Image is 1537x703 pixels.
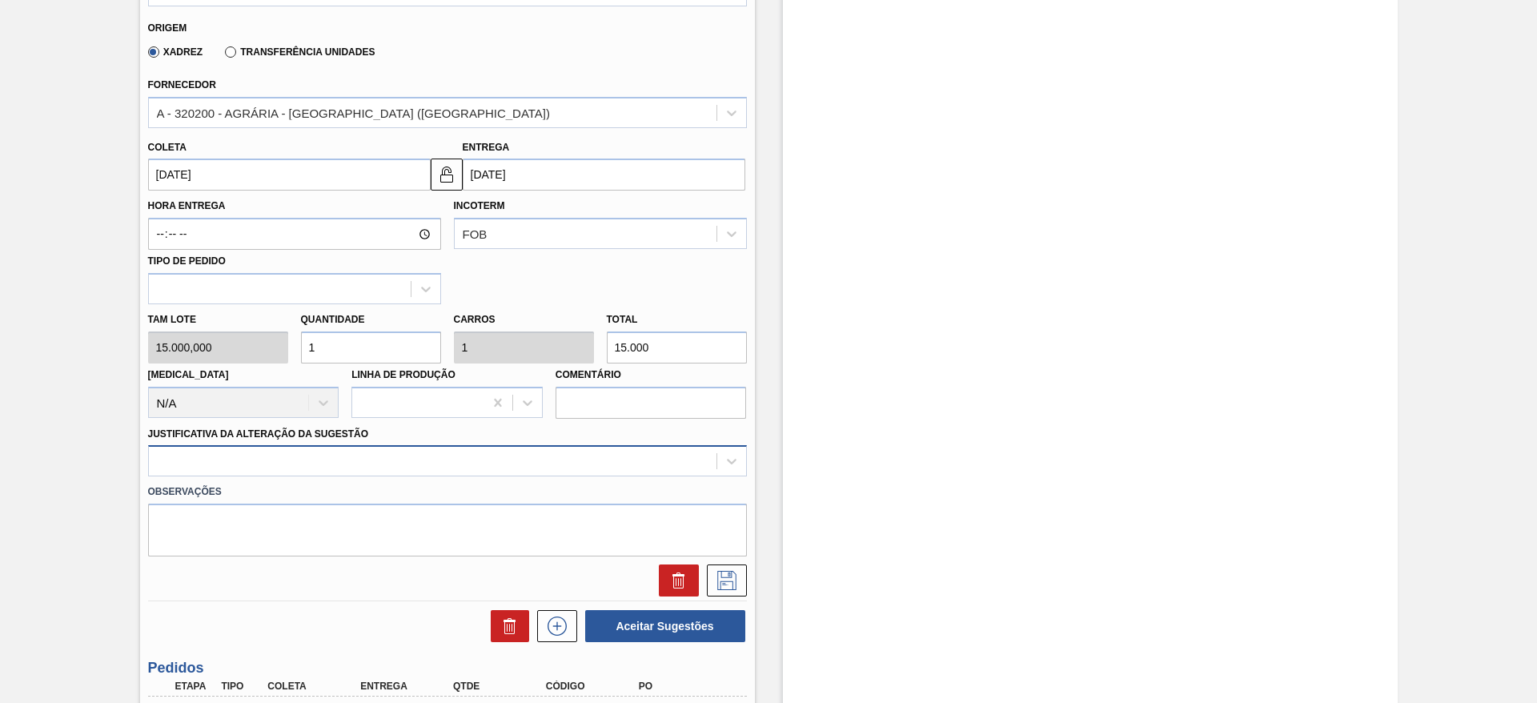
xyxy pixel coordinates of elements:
div: Excluir Sugestão [651,564,699,597]
div: Tipo [217,681,265,692]
div: Código [542,681,646,692]
label: Xadrez [148,46,203,58]
div: Aceitar Sugestões [577,609,747,644]
div: Excluir Sugestões [483,610,529,642]
label: Hora Entrega [148,195,441,218]
h3: Pedidos [148,660,747,677]
label: Observações [148,480,747,504]
button: Aceitar Sugestões [585,610,745,642]
label: [MEDICAL_DATA] [148,369,229,380]
label: Carros [454,314,496,325]
div: Etapa [171,681,219,692]
div: Salvar Sugestão [699,564,747,597]
label: Fornecedor [148,79,216,90]
div: Nova sugestão [529,610,577,642]
div: FOB [463,227,488,241]
label: Linha de Produção [351,369,455,380]
label: Origem [148,22,187,34]
label: Transferência Unidades [225,46,375,58]
label: Incoterm [454,200,505,211]
div: Entrega [356,681,460,692]
label: Quantidade [301,314,365,325]
label: Tam lote [148,308,288,331]
label: Coleta [148,142,187,153]
div: Qtde [449,681,553,692]
input: dd/mm/yyyy [148,159,431,191]
label: Tipo de pedido [148,255,226,267]
label: Total [607,314,638,325]
input: dd/mm/yyyy [463,159,745,191]
label: Entrega [463,142,510,153]
div: Coleta [263,681,367,692]
div: A - 320200 - AGRÁRIA - [GEOGRAPHIC_DATA] ([GEOGRAPHIC_DATA]) [157,106,551,119]
label: Comentário [556,364,747,387]
div: PO [635,681,739,692]
button: unlocked [431,159,463,191]
label: Justificativa da Alteração da Sugestão [148,428,369,440]
img: unlocked [437,165,456,184]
